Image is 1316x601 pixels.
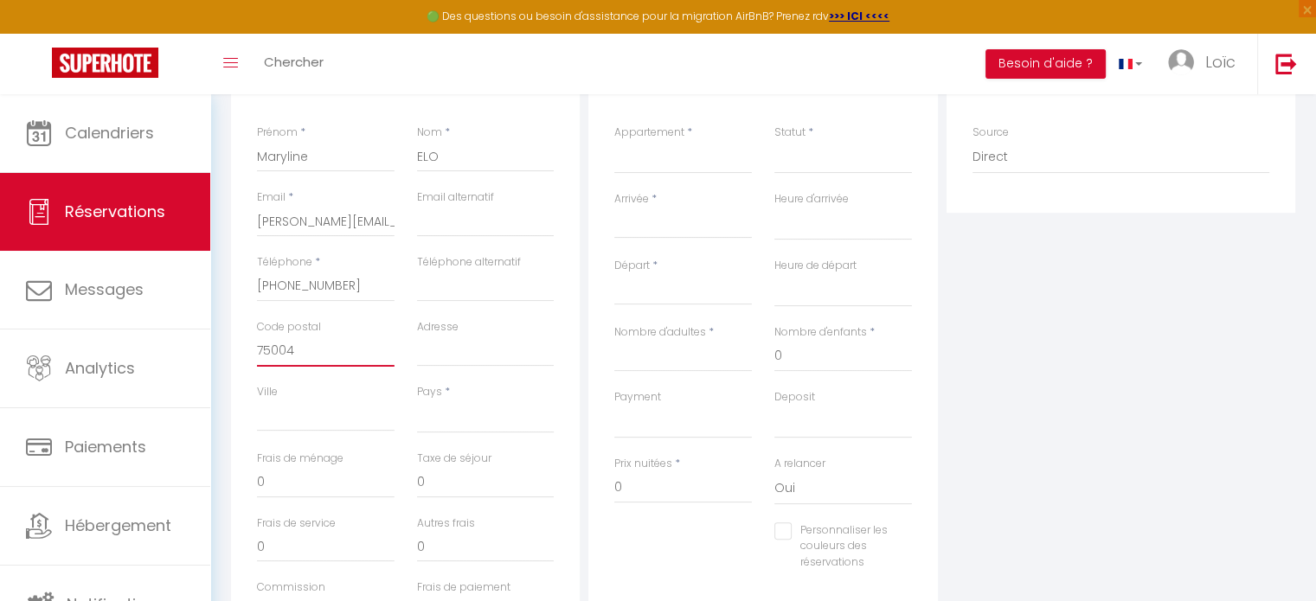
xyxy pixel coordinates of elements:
label: Départ [614,258,650,274]
label: Appartement [614,125,684,141]
label: Prénom [257,125,298,141]
label: Nombre d'adultes [614,324,706,341]
label: Nom [417,125,442,141]
span: Loïc [1205,51,1236,73]
label: Payment [614,389,661,406]
img: Super Booking [52,48,158,78]
img: logout [1275,53,1297,74]
span: Hébergement [65,515,171,536]
span: Réservations [65,201,165,222]
label: Email alternatif [417,189,494,206]
label: A relancer [774,456,825,472]
label: Statut [774,125,806,141]
label: Ville [257,384,278,400]
a: Chercher [251,34,337,94]
label: Prix nuitées [614,456,672,472]
label: Téléphone [257,254,312,271]
label: Personnaliser les couleurs des réservations [792,522,890,572]
a: ... Loïc [1155,34,1257,94]
img: ... [1168,49,1194,75]
label: Email [257,189,286,206]
label: Frais de service [257,515,336,532]
label: Commission [257,579,325,596]
label: Frais de ménage [257,451,343,467]
span: Chercher [264,53,324,71]
label: Code postal [257,319,321,336]
span: Paiements [65,436,146,457]
span: Messages [65,278,144,300]
label: Deposit [774,389,815,406]
label: Arrivée [614,191,649,208]
label: Adresse [417,319,459,336]
label: Nombre d'enfants [774,324,867,341]
span: Analytics [65,357,135,379]
label: Pays [417,384,442,400]
label: Téléphone alternatif [417,254,521,271]
label: Taxe de séjour [417,451,491,467]
a: >>> ICI <<<< [829,9,889,23]
label: Heure de départ [774,258,857,274]
button: Besoin d'aide ? [985,49,1106,79]
label: Frais de paiement [417,579,510,596]
span: Calendriers [65,122,154,144]
label: Source [973,125,1009,141]
label: Autres frais [417,515,475,532]
label: Heure d'arrivée [774,191,849,208]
